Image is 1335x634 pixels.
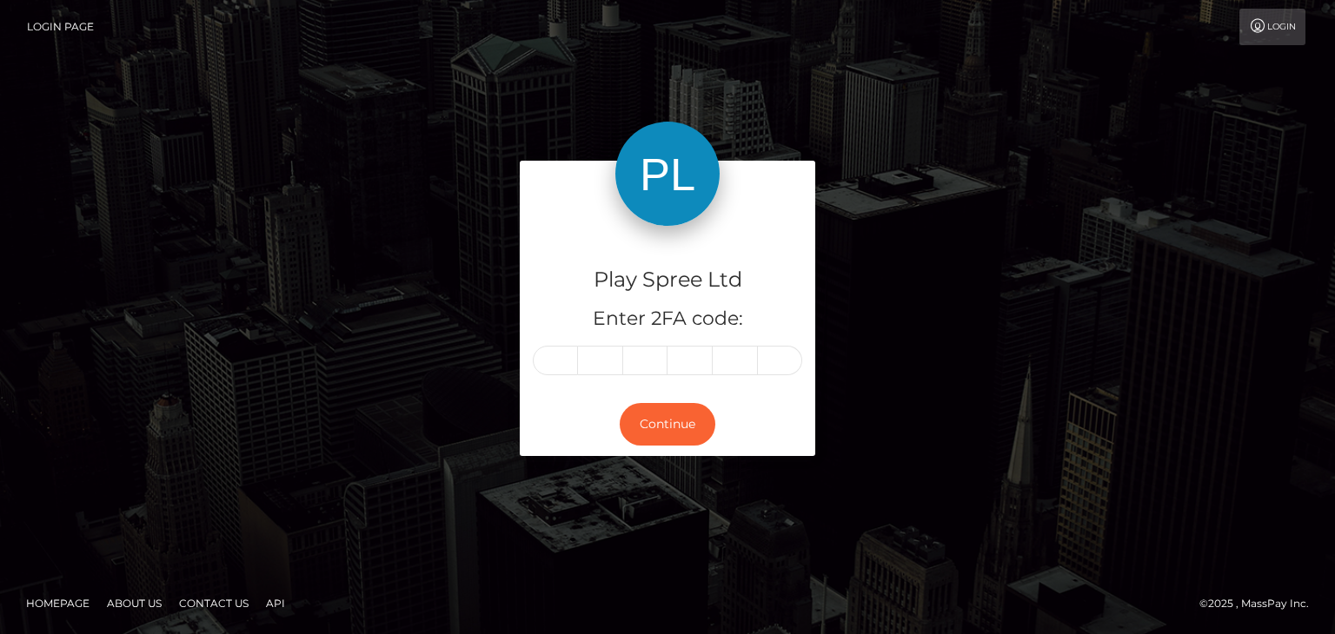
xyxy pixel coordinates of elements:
[172,590,256,617] a: Contact Us
[27,9,94,45] a: Login Page
[100,590,169,617] a: About Us
[1199,594,1322,613] div: © 2025 , MassPay Inc.
[259,590,292,617] a: API
[533,306,802,333] h5: Enter 2FA code:
[620,403,715,446] button: Continue
[19,590,96,617] a: Homepage
[615,122,720,226] img: Play Spree Ltd
[1239,9,1305,45] a: Login
[533,265,802,295] h4: Play Spree Ltd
